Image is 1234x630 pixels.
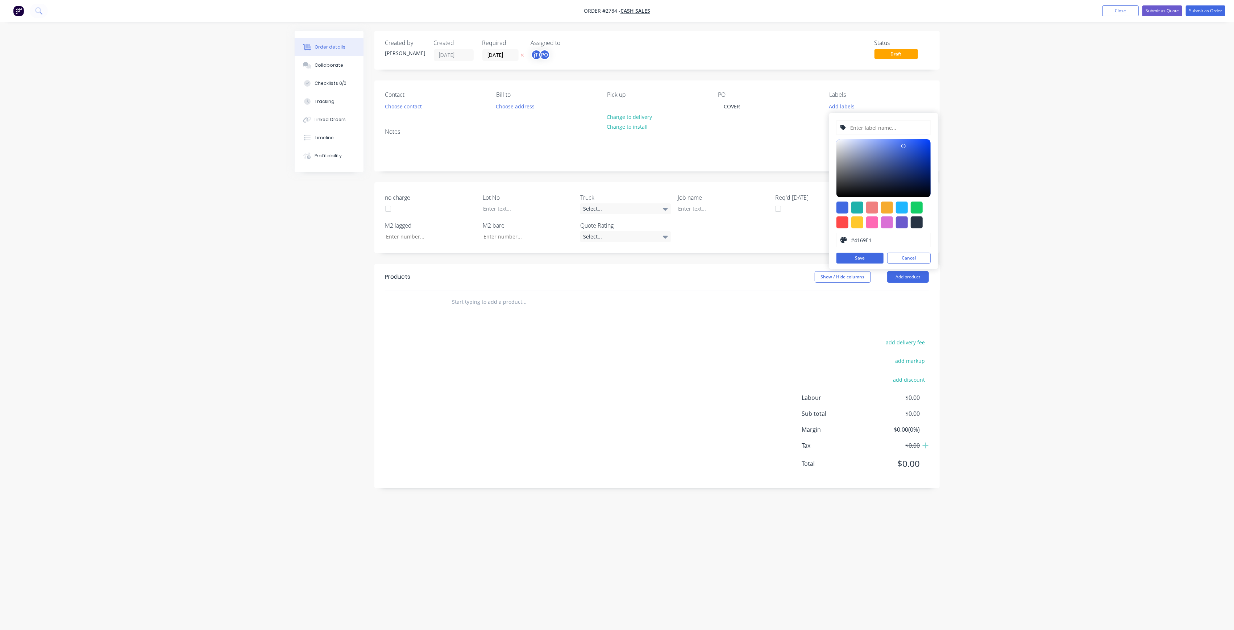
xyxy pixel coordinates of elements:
div: Status [874,40,929,46]
button: Tracking [295,92,363,111]
button: Timeline [295,129,363,147]
div: #f08080 [866,202,878,214]
div: Assigned to [531,40,603,46]
span: $0.00 [866,457,920,470]
input: Enter number... [477,231,573,242]
button: Change to install [603,122,652,132]
div: Select... [580,231,671,242]
div: Pick up [607,91,706,98]
button: Order details [295,38,363,56]
div: #20b2aa [851,202,863,214]
span: $0.00 [866,393,920,402]
span: Order #2784 - [584,8,620,14]
div: #13ce66 [911,202,923,214]
div: Checklists 0/0 [315,80,346,87]
button: Change to delivery [603,112,656,121]
label: Job name [678,193,768,202]
div: #f6ab2f [881,202,893,214]
span: Total [802,459,867,468]
div: Notes [385,128,929,135]
button: Show / Hide columns [815,271,871,283]
label: Req'd [DATE] [775,193,866,202]
div: Order details [315,44,345,50]
div: Timeline [315,134,334,141]
div: #ffc82c [851,216,863,228]
span: Tax [802,441,867,450]
span: $0.00 ( 0 %) [866,425,920,434]
div: #6a5acd [896,216,908,228]
button: Add product [887,271,929,283]
div: Required [482,40,522,46]
button: add delivery fee [882,337,929,347]
div: PO [718,91,818,98]
div: Products [385,273,411,281]
div: #273444 [911,216,923,228]
div: Created [434,40,474,46]
div: Select... [580,203,671,214]
div: COVER [718,101,746,112]
input: Start typing to add a product... [452,295,597,309]
div: Linked Orders [315,116,346,123]
div: #ff69b4 [866,216,878,228]
span: $0.00 [866,441,920,450]
span: Margin [802,425,867,434]
a: Cash Sales [620,8,650,14]
label: M2 bare [483,221,573,230]
button: jTPO [531,49,550,60]
button: Cancel [887,253,931,264]
button: Collaborate [295,56,363,74]
div: #da70d6 [881,216,893,228]
button: Close [1102,5,1139,16]
div: [PERSON_NAME] [385,49,425,57]
label: Truck [580,193,671,202]
label: no charge [385,193,476,202]
button: Checklists 0/0 [295,74,363,92]
button: Submit as Order [1186,5,1225,16]
div: Created by [385,40,425,46]
button: Submit as Quote [1142,5,1182,16]
button: add markup [892,356,929,366]
button: Choose address [492,101,539,111]
img: Factory [13,5,24,16]
div: jT [531,49,542,60]
div: Collaborate [315,62,343,69]
label: Quote Rating [580,221,671,230]
div: Labels [829,91,928,98]
span: Draft [874,49,918,58]
label: M2 lagged [385,221,476,230]
button: Profitability [295,147,363,165]
input: Enter label name... [849,121,927,134]
span: $0.00 [866,409,920,418]
span: Labour [802,393,867,402]
div: #4169e1 [836,202,848,214]
span: Sub total [802,409,867,418]
button: add discount [889,375,929,385]
input: Enter number... [380,231,475,242]
button: Save [836,253,884,264]
label: Lot No [483,193,573,202]
button: Choose contact [381,101,425,111]
div: Profitability [315,153,342,159]
div: Contact [385,91,485,98]
div: Tracking [315,98,335,105]
div: Bill to [496,91,595,98]
div: #ff4949 [836,216,848,228]
button: Add labels [825,101,859,111]
div: PO [539,49,550,60]
div: #1fb6ff [896,202,908,214]
button: Linked Orders [295,111,363,129]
